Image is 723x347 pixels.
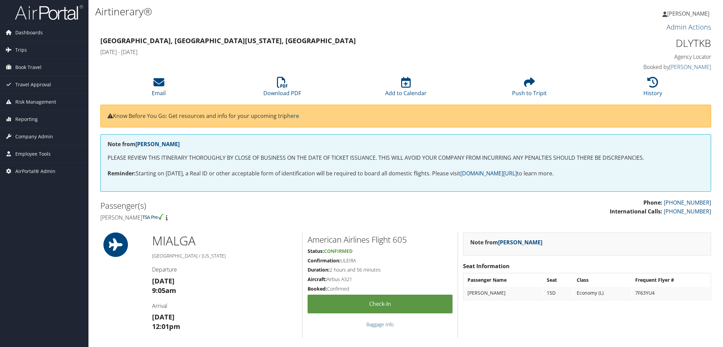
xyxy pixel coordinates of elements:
h4: Arrival [152,302,297,310]
td: [PERSON_NAME] [464,287,543,299]
a: [PERSON_NAME] [135,140,180,148]
strong: Aircraft: [308,276,327,282]
h4: Departure [152,266,297,273]
a: [PHONE_NUMBER] [664,208,711,215]
h2: American Airlines Flight 605 [308,234,452,245]
strong: [DATE] [152,312,175,322]
p: Know Before You Go: Get resources and info for your upcoming trip [108,112,704,121]
strong: Booked: [308,285,327,292]
strong: Confirmation: [308,257,341,264]
strong: Note from [470,239,542,246]
h5: ULEIRA [308,257,452,264]
strong: 12:01pm [152,322,180,331]
span: Book Travel [15,59,42,76]
strong: Seat Information [463,262,510,270]
h1: DLYTKB [566,36,711,50]
h5: [GEOGRAPHIC_DATA] / [US_STATE] [152,253,297,259]
h1: Airtinerary® [95,4,509,19]
strong: [GEOGRAPHIC_DATA], [GEOGRAPHIC_DATA] [US_STATE], [GEOGRAPHIC_DATA] [100,36,356,45]
span: Company Admin [15,128,53,145]
th: Class [573,274,631,286]
strong: Note from [108,140,180,148]
a: [PERSON_NAME] [662,3,716,24]
a: Check-in [308,295,452,313]
strong: Phone: [643,199,662,206]
td: Economy (L) [573,287,631,299]
h2: Passenger(s) [100,200,401,211]
strong: Duration: [308,266,330,273]
strong: International Calls: [610,208,662,215]
a: History [643,81,662,97]
span: [PERSON_NAME] [667,10,709,17]
h5: Airbus A321 [308,276,452,283]
td: 7F63YU4 [632,287,710,299]
a: [PERSON_NAME] [498,239,542,246]
span: Travel Approval [15,76,51,93]
span: Employee Tools [15,145,51,162]
th: Seat [543,274,573,286]
strong: 9:05am [152,286,176,295]
a: Push to Tripit [512,81,547,97]
strong: Reminder: [108,170,136,177]
a: Admin Actions [667,22,711,32]
a: Add to Calendar [385,81,427,97]
p: PLEASE REVIEW THIS ITINERARY THOROUGHLY BY CLOSE OF BUSINESS ON THE DATE OF TICKET ISSUANCE. THIS... [108,154,704,162]
a: here [287,112,299,120]
h5: 2 hours and 56 minutes [308,266,452,273]
h4: Agency Locator [566,53,711,60]
span: AirPortal® Admin [15,163,55,180]
p: Starting on [DATE], a Real ID or other acceptable form of identification will be required to boar... [108,169,704,178]
a: [DOMAIN_NAME][URL] [460,170,517,177]
span: Reporting [15,111,38,128]
h4: [DATE] - [DATE] [100,48,556,56]
h4: [PERSON_NAME] [100,214,401,221]
a: Baggage Info [366,321,394,328]
strong: Status: [308,248,324,254]
h4: Booked by [566,63,711,71]
td: 15D [543,287,573,299]
strong: [DATE] [152,276,175,285]
span: Dashboards [15,24,43,41]
img: tsa-precheck.png [142,214,164,220]
a: Download PDF [263,81,301,97]
a: Email [152,81,166,97]
span: Confirmed [324,248,352,254]
h5: Confirmed [308,285,452,292]
h1: MIA LGA [152,232,297,249]
th: Passenger Name [464,274,543,286]
a: [PERSON_NAME] [669,63,711,71]
span: Risk Management [15,93,56,110]
a: [PHONE_NUMBER] [664,199,711,206]
span: Trips [15,41,27,58]
th: Frequent Flyer # [632,274,710,286]
img: airportal-logo.png [15,4,83,20]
